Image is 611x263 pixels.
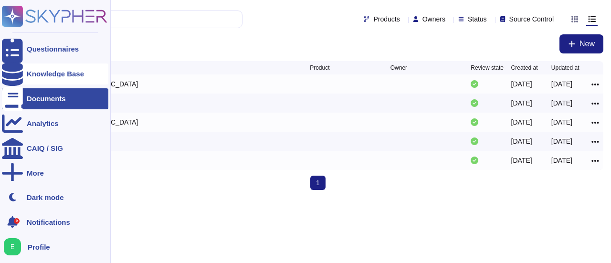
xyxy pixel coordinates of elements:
div: [DATE] [551,137,572,146]
div: [DATE] [511,137,532,146]
div: [DATE] [511,156,532,165]
span: Notifications [27,219,70,226]
span: New [579,40,595,48]
span: 1 [310,176,326,190]
span: Products [373,16,400,22]
div: [DATE] [551,156,572,165]
div: [DATE] [511,79,532,89]
span: Source Control [509,16,554,22]
button: New [559,34,603,53]
div: [DATE] [551,79,572,89]
div: [DATE] [511,117,532,127]
div: Knowledge Base [27,70,84,77]
span: Owners [422,16,445,22]
span: Review state [471,65,504,71]
input: Search by keywords [38,11,242,28]
a: Knowledge Base [2,63,108,84]
span: Owner [390,65,407,71]
div: [DATE] [551,98,572,108]
span: Status [468,16,487,22]
div: CAIQ / SIG [27,145,63,152]
img: user [4,238,21,255]
span: Product [310,65,329,71]
span: Profile [28,243,50,251]
div: Dark mode [27,194,64,201]
div: Questionnaires [27,45,79,53]
div: [DATE] [551,117,572,127]
div: 9 [14,218,20,224]
a: Documents [2,88,108,109]
span: Updated at [551,65,579,71]
button: user [2,236,28,257]
div: More [27,169,44,177]
span: Created at [511,65,538,71]
a: CAIQ / SIG [2,138,108,159]
a: Questionnaires [2,39,108,60]
div: [DATE] [511,98,532,108]
div: Analytics [27,120,59,127]
a: Analytics [2,113,108,134]
div: Documents [27,95,66,102]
